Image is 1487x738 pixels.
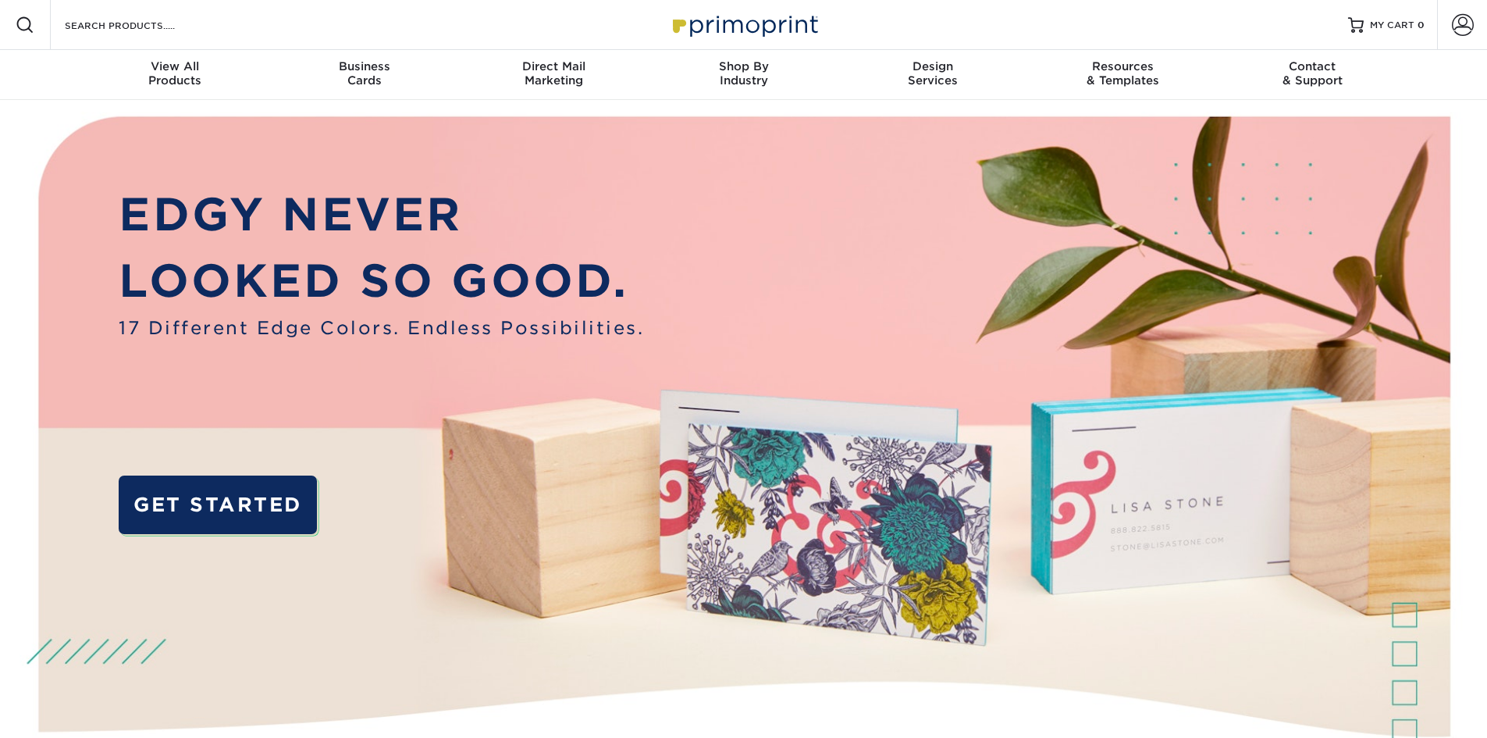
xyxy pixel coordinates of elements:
input: SEARCH PRODUCTS..... [63,16,215,34]
span: Direct Mail [459,59,649,73]
div: Services [838,59,1028,87]
span: 0 [1418,20,1425,30]
div: Marketing [459,59,649,87]
a: GET STARTED [119,476,316,534]
span: Contact [1218,59,1407,73]
a: Resources& Templates [1028,50,1218,100]
a: Direct MailMarketing [459,50,649,100]
p: EDGY NEVER [119,181,644,248]
a: View AllProducts [80,50,270,100]
a: Contact& Support [1218,50,1407,100]
span: Design [838,59,1028,73]
span: View All [80,59,270,73]
div: & Support [1218,59,1407,87]
a: Shop ByIndustry [649,50,838,100]
span: Resources [1028,59,1218,73]
span: Shop By [649,59,838,73]
div: & Templates [1028,59,1218,87]
span: 17 Different Edge Colors. Endless Possibilities. [119,315,644,341]
p: LOOKED SO GOOD. [119,248,644,315]
a: BusinessCards [269,50,459,100]
div: Cards [269,59,459,87]
a: DesignServices [838,50,1028,100]
div: Products [80,59,270,87]
span: MY CART [1370,19,1414,32]
span: Business [269,59,459,73]
div: Industry [649,59,838,87]
img: Primoprint [666,8,822,41]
